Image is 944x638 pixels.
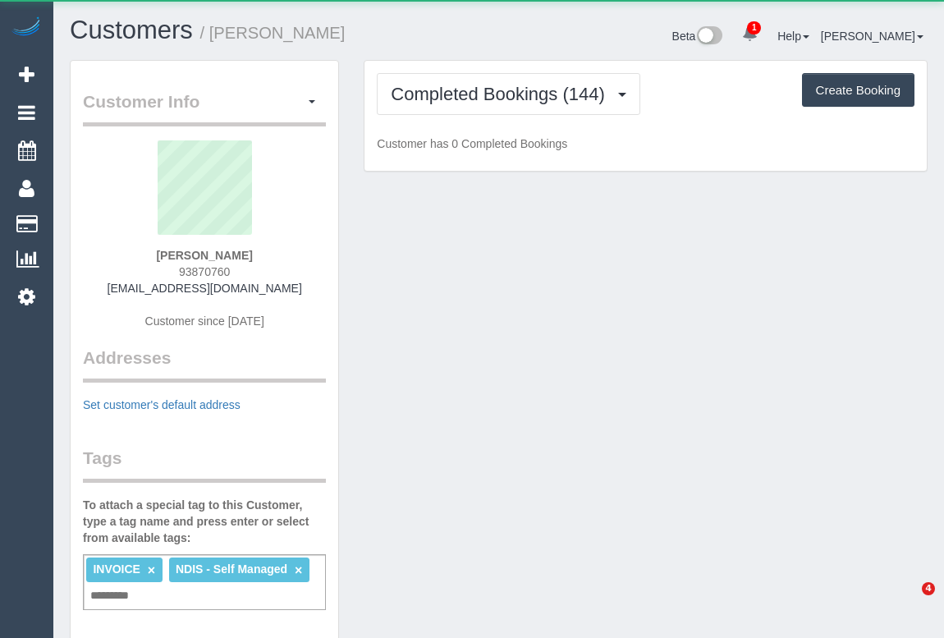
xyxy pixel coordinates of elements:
button: Create Booking [802,73,914,108]
a: Customers [70,16,193,44]
a: [EMAIL_ADDRESS][DOMAIN_NAME] [108,282,302,295]
a: [PERSON_NAME] [821,30,923,43]
span: Completed Bookings (144) [391,84,612,104]
strong: [PERSON_NAME] [156,249,252,262]
legend: Customer Info [83,90,326,126]
span: 93870760 [179,265,230,278]
a: Set customer's default address [83,398,241,411]
a: Help [777,30,809,43]
button: Completed Bookings (144) [377,73,640,115]
iframe: Intercom live chat [888,582,928,622]
span: NDIS - Self Managed [176,562,287,576]
img: New interface [695,26,722,48]
span: Customer since [DATE] [145,314,264,328]
img: Automaid Logo [10,16,43,39]
a: × [295,563,302,577]
a: Beta [672,30,723,43]
p: Customer has 0 Completed Bookings [377,135,914,152]
span: 4 [922,582,935,595]
small: / [PERSON_NAME] [200,24,346,42]
span: 1 [747,21,761,34]
a: 1 [734,16,766,53]
a: × [148,563,155,577]
label: To attach a special tag to this Customer, type a tag name and press enter or select from availabl... [83,497,326,546]
legend: Tags [83,446,326,483]
span: INVOICE [93,562,140,576]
